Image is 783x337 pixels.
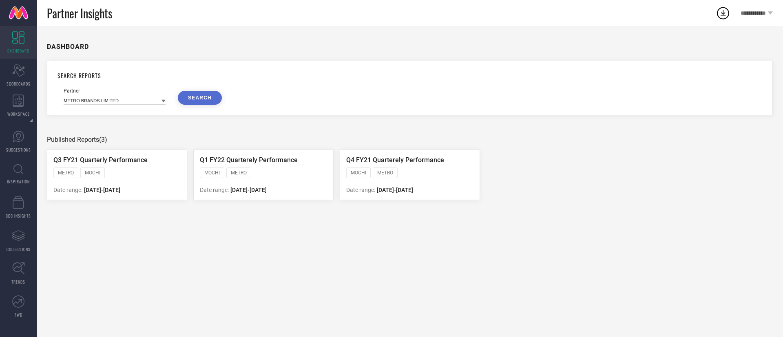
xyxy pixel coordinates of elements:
[58,71,762,80] h1: SEARCH REPORTS
[200,187,229,193] span: Date range:
[6,213,31,219] span: CDC INSIGHTS
[47,5,112,22] span: Partner Insights
[85,170,100,176] span: MOCHI
[178,91,222,105] button: SEARCH
[204,170,220,176] span: MOCHI
[6,147,31,153] span: SUGGESTIONS
[346,187,375,193] span: Date range:
[53,187,82,193] span: Date range:
[84,187,120,193] span: [DATE] - [DATE]
[7,246,31,252] span: COLLECTIONS
[377,187,413,193] span: [DATE] - [DATE]
[64,88,166,94] div: Partner
[7,48,29,54] span: DASHBOARD
[7,178,30,185] span: INSPIRATION
[11,279,25,285] span: TRENDS
[377,170,393,176] span: METRO
[53,156,148,164] span: Q3 FY21 Quarterly Performance
[58,170,74,176] span: METRO
[716,6,730,20] div: Open download list
[231,170,247,176] span: METRO
[47,43,89,51] h1: DASHBOARD
[230,187,267,193] span: [DATE] - [DATE]
[351,170,366,176] span: MOCHI
[346,156,444,164] span: Q4 FY21 Quarterely Performance
[15,312,22,318] span: FWD
[47,136,773,143] div: Published Reports (3)
[7,111,30,117] span: WORKSPACE
[200,156,298,164] span: Q1 FY22 Quarterely Performance
[7,81,31,87] span: SCORECARDS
